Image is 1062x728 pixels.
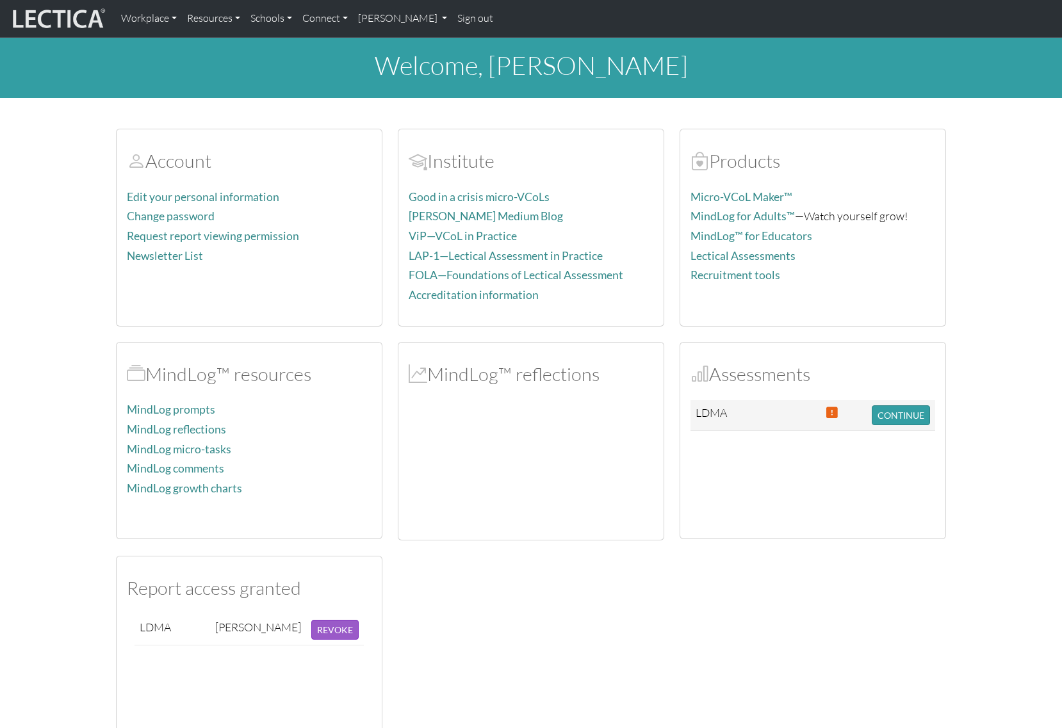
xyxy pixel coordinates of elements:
a: Sign out [452,5,498,32]
a: Lectical Assessments [690,249,796,263]
a: ViP—VCoL in Practice [409,229,517,243]
span: Account [127,149,145,172]
span: Account [409,149,427,172]
h2: Institute [409,150,653,172]
h2: Assessments [690,363,935,385]
a: MindLog for Adults™ [690,209,795,223]
a: MindLog micro-tasks [127,442,231,456]
h2: MindLog™ resources [127,363,372,385]
img: lecticalive [10,6,106,31]
a: Micro-VCoL Maker™ [690,190,792,204]
a: Good in a crisis micro-VCoLs [409,190,550,204]
a: Edit your personal information [127,190,279,204]
span: Assessments [690,362,709,385]
a: [PERSON_NAME] Medium Blog [409,209,563,223]
a: Schools [245,5,297,32]
h2: Report access granted [127,577,372,599]
a: Recruitment tools [690,268,780,282]
h2: Account [127,150,372,172]
h2: MindLog™ reflections [409,363,653,385]
a: Accreditation information [409,288,539,302]
span: MindLog™ resources [127,362,145,385]
span: MindLog [409,362,427,385]
p: —Watch yourself grow! [690,207,935,225]
a: Change password [127,209,215,223]
a: MindLog comments [127,462,224,475]
td: LDMA [135,615,210,645]
a: [PERSON_NAME] [353,5,452,32]
div: [PERSON_NAME] [215,620,301,635]
a: MindLog™ for Educators [690,229,812,243]
button: REVOKE [311,620,359,640]
a: Resources [182,5,245,32]
a: Newsletter List [127,249,203,263]
button: CONTINUE [872,405,930,425]
span: Products [690,149,709,172]
a: Connect [297,5,353,32]
span: This Assessment is due soon, 2025-08-14 17:00 [826,405,838,419]
a: MindLog reflections [127,423,226,436]
a: FOLA—Foundations of Lectical Assessment [409,268,623,282]
h2: Products [690,150,935,172]
a: Request report viewing permission [127,229,299,243]
a: MindLog growth charts [127,481,242,495]
td: LDMA [690,400,744,431]
a: Workplace [116,5,182,32]
a: LAP-1—Lectical Assessment in Practice [409,249,603,263]
a: MindLog prompts [127,403,215,416]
